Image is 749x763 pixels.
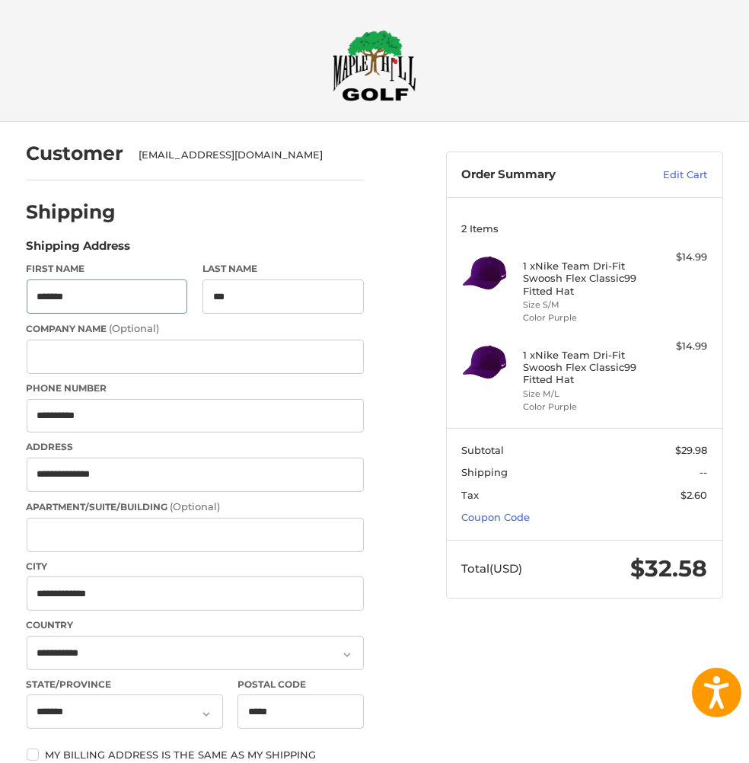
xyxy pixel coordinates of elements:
[461,561,522,576] span: Total (USD)
[27,500,364,515] label: Apartment/Suite/Building
[27,440,364,454] label: Address
[461,444,504,456] span: Subtotal
[27,678,223,691] label: State/Province
[27,238,131,262] legend: Shipping Address
[523,349,642,386] h4: 1 x Nike Team Dri-Fit Swoosh Flex Classic99 Fitted Hat
[700,466,707,478] span: --
[27,142,124,165] h2: Customer
[675,444,707,456] span: $29.98
[680,489,707,501] span: $2.60
[461,466,508,478] span: Shipping
[645,339,707,354] div: $14.99
[139,148,349,163] div: [EMAIL_ADDRESS][DOMAIN_NAME]
[523,388,642,401] li: Size M/L
[523,260,642,297] h4: 1 x Nike Team Dri-Fit Swoosh Flex Classic99 Fitted Hat
[27,560,364,573] label: City
[27,200,116,224] h2: Shipping
[523,298,642,311] li: Size S/M
[27,381,364,395] label: Phone Number
[171,500,221,512] small: (Optional)
[27,262,188,276] label: First Name
[461,222,707,235] h3: 2 Items
[629,168,707,183] a: Edit Cart
[461,489,479,501] span: Tax
[523,401,642,413] li: Color Purple
[27,321,364,337] label: Company Name
[461,168,629,183] h3: Order Summary
[202,262,364,276] label: Last Name
[237,678,364,691] label: Postal Code
[523,311,642,324] li: Color Purple
[630,554,707,583] span: $32.58
[110,322,160,334] small: (Optional)
[645,250,707,265] div: $14.99
[333,30,416,101] img: Maple Hill Golf
[461,511,530,523] a: Coupon Code
[27,618,364,632] label: Country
